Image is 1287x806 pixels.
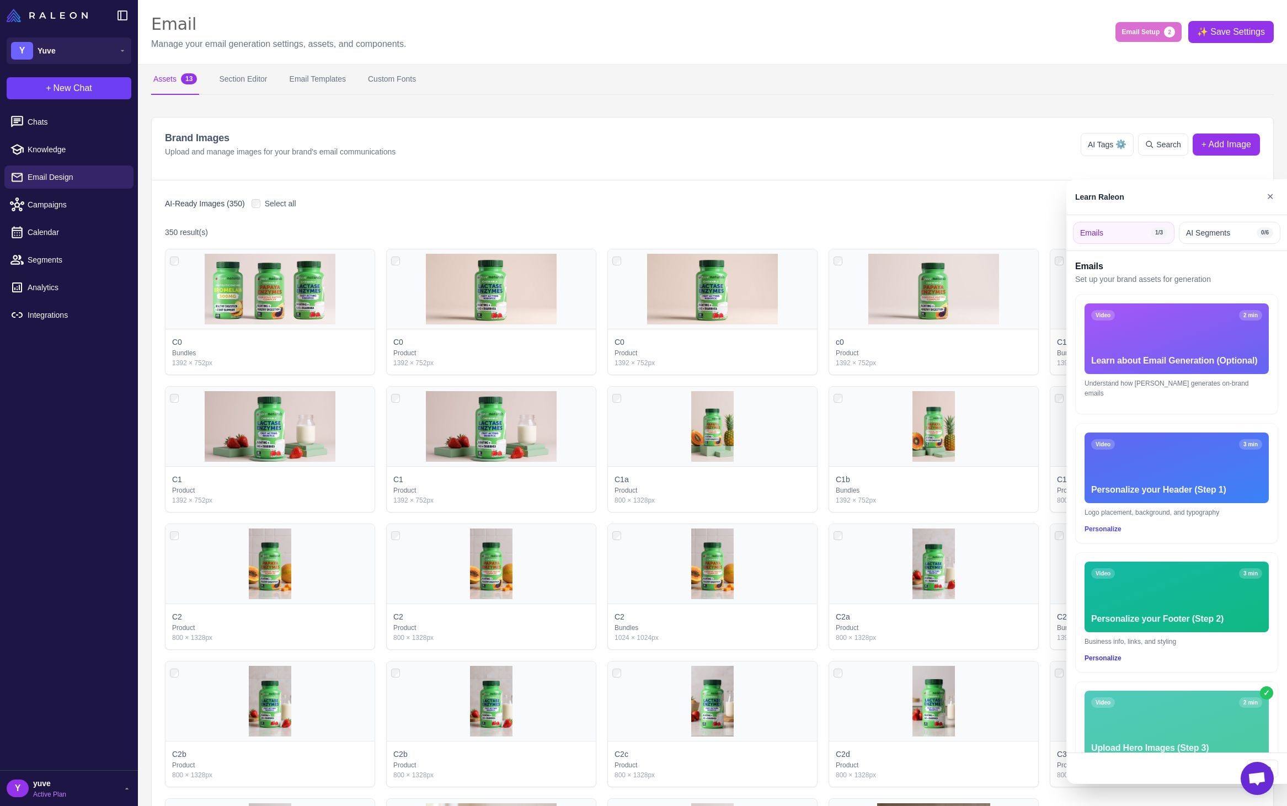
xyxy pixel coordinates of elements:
[1085,524,1122,534] button: Personalize
[1085,378,1269,398] div: Understand how [PERSON_NAME] generates on-brand emails
[1073,222,1174,244] button: Emails1/3
[1241,762,1274,795] a: Open chat
[1075,273,1278,285] p: Set up your brand assets for generation
[1239,697,1262,708] span: 2 min
[1239,310,1262,321] span: 2 min
[1091,354,1262,367] div: Learn about Email Generation (Optional)
[1091,612,1262,626] div: Personalize your Footer (Step 2)
[1239,439,1262,450] span: 3 min
[1091,697,1115,708] span: Video
[1091,310,1115,321] span: Video
[1239,568,1262,579] span: 3 min
[1179,222,1280,244] button: AI Segments0/6
[1247,760,1278,777] button: Close
[1085,508,1269,517] div: Logo placement, background, and typography
[1260,686,1273,700] div: ✓
[1075,191,1124,203] div: Learn Raleon
[1085,653,1122,663] button: Personalize
[1151,227,1167,238] span: 1/3
[1262,186,1278,208] button: Close
[1186,227,1230,239] span: AI Segments
[1091,568,1115,579] span: Video
[1080,227,1103,239] span: Emails
[1075,260,1278,273] h3: Emails
[1257,227,1273,238] span: 0/6
[1091,439,1115,450] span: Video
[1091,483,1262,497] div: Personalize your Header (Step 1)
[1085,637,1269,647] div: Business info, links, and styling
[1091,741,1262,755] div: Upload Hero Images (Step 3)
